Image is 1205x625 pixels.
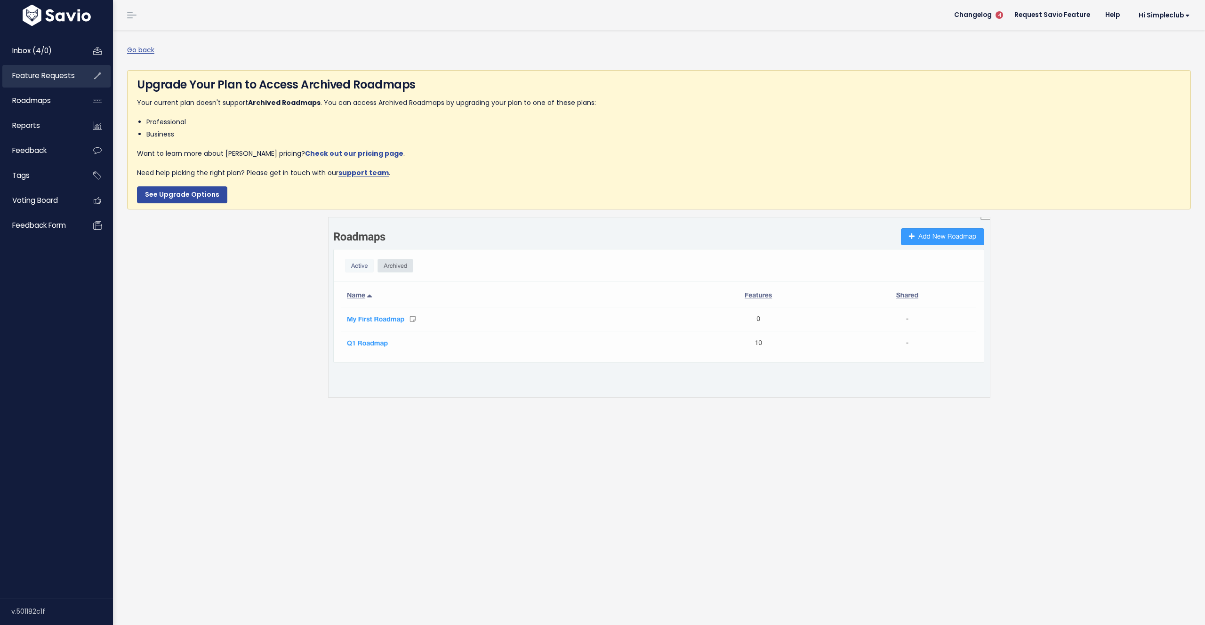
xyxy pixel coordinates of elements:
a: Check out our pricing page [305,149,403,158]
span: Hi simpleclub [1139,12,1190,19]
span: Inbox (4/0) [12,46,52,56]
a: See Upgrade Options [137,186,227,203]
div: v.501182c1f [11,599,113,624]
span: Feedback [12,145,47,155]
img: archived-roadmaps.png [328,217,990,398]
a: Go back [127,45,154,55]
span: Reports [12,120,40,130]
p: Need help picking the right plan? Please get in touch with our . [137,167,1181,179]
img: logo-white.9d6f32f41409.svg [20,5,93,26]
span: 4 [996,11,1003,19]
a: Hi simpleclub [1127,8,1197,23]
li: Professional [146,116,1181,128]
a: Request Savio Feature [1007,8,1098,22]
a: Feature Requests [2,65,78,87]
li: Business [146,128,1181,140]
a: Tags [2,165,78,186]
h4: Upgrade Your Plan to Access Archived Roadmaps [137,76,1181,93]
p: Want to learn more about [PERSON_NAME] pricing? . [137,148,1181,160]
span: Feedback form [12,220,66,230]
a: Help [1098,8,1127,22]
span: Changelog [954,12,992,18]
a: Feedback [2,140,78,161]
span: Voting Board [12,195,58,205]
a: Feedback form [2,215,78,236]
p: Your current plan doesn't support . You can access Archived Roadmaps by upgrading your plan to on... [137,97,1181,109]
strong: Archived Roadmaps [248,98,321,107]
a: Voting Board [2,190,78,211]
a: Roadmaps [2,90,78,112]
span: Feature Requests [12,71,75,80]
a: support team [338,168,389,177]
span: Roadmaps [12,96,51,105]
span: Tags [12,170,30,180]
a: Reports [2,115,78,136]
a: Inbox (4/0) [2,40,78,62]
